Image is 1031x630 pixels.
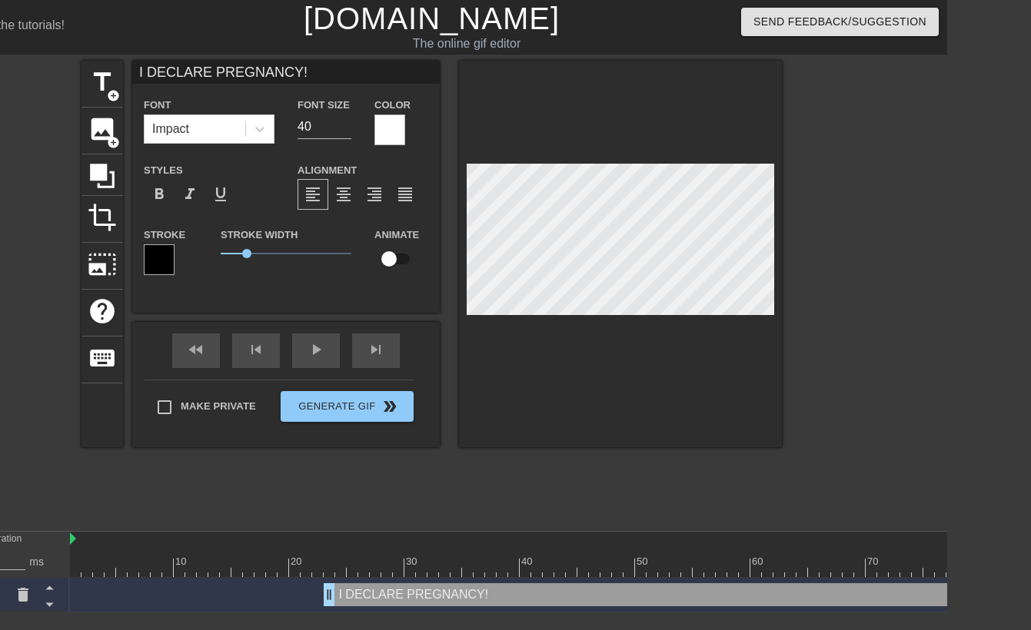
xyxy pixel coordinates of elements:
[752,554,766,569] div: 60
[29,554,44,570] div: ms
[152,120,189,138] div: Impact
[298,98,350,113] label: Font Size
[247,340,265,359] span: skip_previous
[88,68,117,97] span: title
[181,399,256,414] span: Make Private
[187,340,205,359] span: fast_rewind
[107,136,120,149] span: add_circle
[298,163,357,178] label: Alignment
[107,89,120,102] span: add_circle
[521,554,535,569] div: 40
[221,227,298,243] label: Stroke Width
[88,343,117,373] span: keyboard
[321,587,337,602] span: drag_handle
[753,12,926,31] span: Send Feedback/Suggestion
[88,297,117,326] span: help
[406,554,420,569] div: 30
[291,554,304,569] div: 20
[867,554,881,569] div: 70
[381,397,399,416] span: double_arrow
[88,114,117,144] span: image
[268,35,666,53] div: The online gif editor
[374,227,419,243] label: Animate
[287,397,407,416] span: Generate Gif
[374,98,411,113] label: Color
[637,554,650,569] div: 50
[334,185,353,204] span: format_align_center
[175,554,189,569] div: 10
[396,185,414,204] span: format_align_justify
[88,203,117,232] span: crop
[307,340,325,359] span: play_arrow
[365,185,384,204] span: format_align_right
[304,2,560,35] a: [DOMAIN_NAME]
[281,391,414,422] button: Generate Gif
[144,227,185,243] label: Stroke
[304,185,322,204] span: format_align_left
[150,185,168,204] span: format_bold
[181,185,199,204] span: format_italic
[144,163,183,178] label: Styles
[211,185,230,204] span: format_underline
[144,98,171,113] label: Font
[367,340,385,359] span: skip_next
[741,8,939,36] button: Send Feedback/Suggestion
[88,250,117,279] span: photo_size_select_large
